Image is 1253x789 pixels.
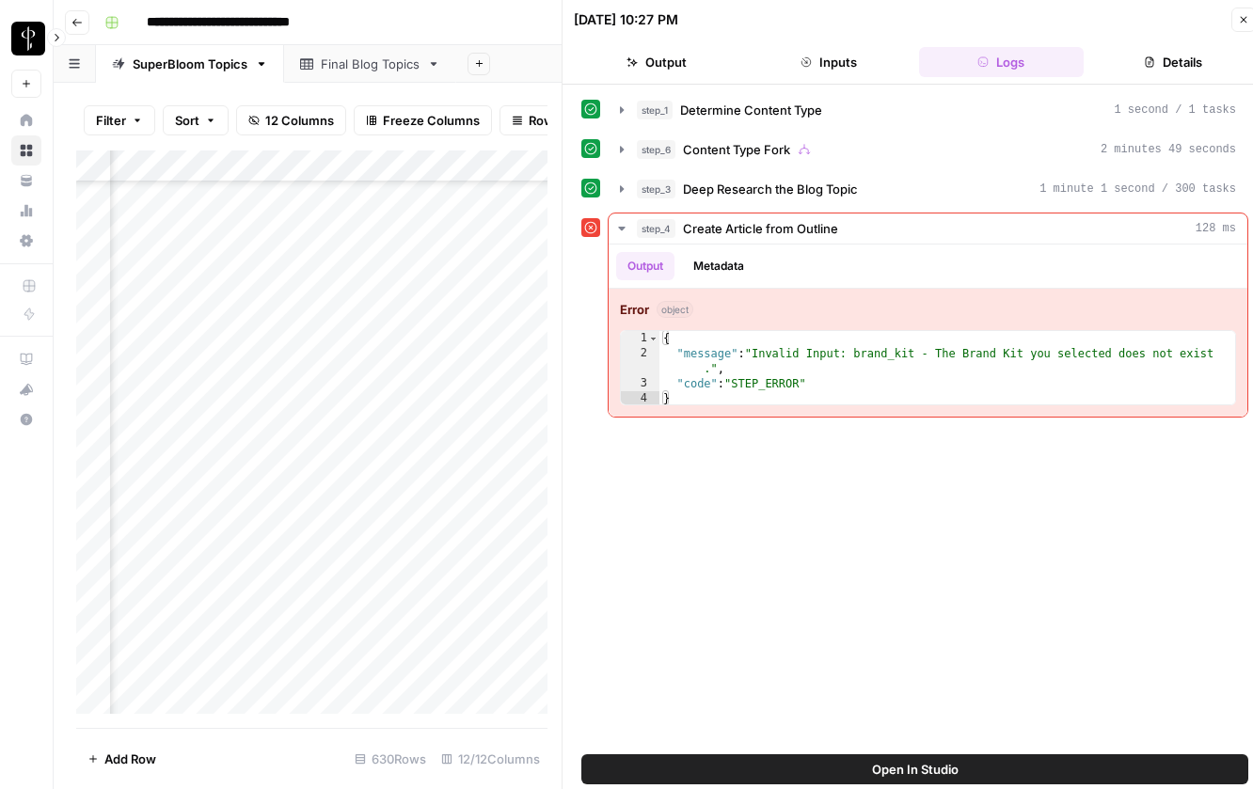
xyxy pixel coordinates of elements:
a: SuperBloom Topics [96,45,284,83]
div: [DATE] 10:27 PM [574,10,678,29]
button: Row Height [500,105,609,135]
span: Sort [175,111,199,130]
span: Row Height [529,111,596,130]
button: Sort [163,105,229,135]
div: 3 [621,376,659,391]
span: step_4 [637,219,675,238]
span: Filter [96,111,126,130]
button: Inputs [746,47,911,77]
span: 1 minute 1 second / 300 tasks [1039,181,1236,197]
button: Filter [84,105,155,135]
button: Output [616,252,674,280]
button: 1 minute 1 second / 300 tasks [609,174,1247,204]
span: Toggle code folding, rows 1 through 4 [648,331,658,346]
span: 12 Columns [265,111,334,130]
div: 1 [621,331,659,346]
button: Open In Studio [581,754,1248,784]
span: object [657,301,693,318]
span: Determine Content Type [680,101,822,119]
a: Your Data [11,166,41,196]
span: 128 ms [1196,220,1236,237]
a: Browse [11,135,41,166]
div: 2 [621,346,659,376]
span: Content Type Fork [683,140,790,159]
img: LP Production Workloads Logo [11,22,45,55]
span: Add Row [104,750,156,768]
button: Metadata [682,252,755,280]
button: Add Row [76,744,167,774]
div: 630 Rows [347,744,434,774]
button: Help + Support [11,404,41,434]
button: Output [574,47,738,77]
button: 1 second / 1 tasks [609,95,1247,125]
strong: Error [620,300,649,319]
button: What's new? [11,374,41,404]
div: 128 ms [609,245,1247,417]
span: Freeze Columns [383,111,480,130]
span: Deep Research the Blog Topic [683,180,858,198]
span: step_6 [637,140,675,159]
span: 1 second / 1 tasks [1114,102,1236,118]
a: Usage [11,196,41,226]
div: 12/12 Columns [434,744,547,774]
a: AirOps Academy [11,344,41,374]
a: Final Blog Topics [284,45,456,83]
a: Home [11,105,41,135]
a: Settings [11,226,41,256]
span: Create Article from Outline [683,219,838,238]
div: 4 [621,391,659,406]
span: Open In Studio [872,760,959,779]
span: 2 minutes 49 seconds [1101,141,1236,158]
div: SuperBloom Topics [133,55,247,73]
button: 128 ms [609,213,1247,244]
button: Workspace: LP Production Workloads [11,15,41,62]
span: step_3 [637,180,675,198]
div: Final Blog Topics [321,55,420,73]
button: 2 minutes 49 seconds [609,134,1247,165]
div: What's new? [12,375,40,403]
button: 12 Columns [236,105,346,135]
button: Freeze Columns [354,105,492,135]
button: Logs [919,47,1084,77]
span: step_1 [637,101,673,119]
